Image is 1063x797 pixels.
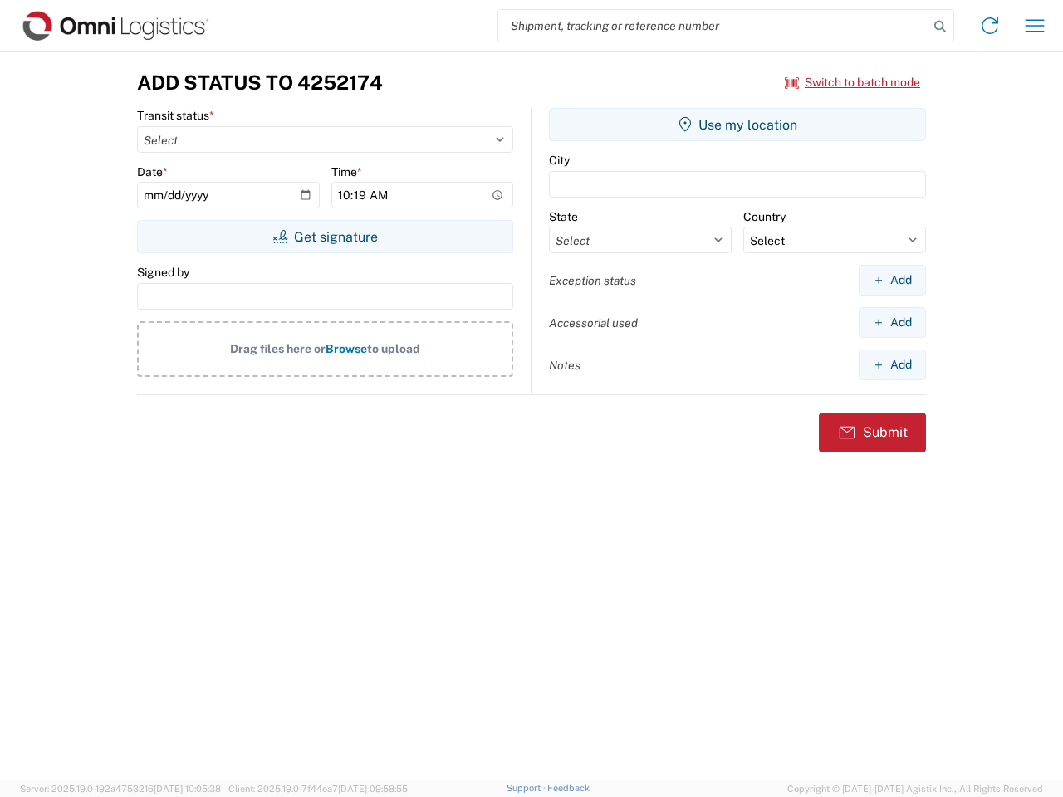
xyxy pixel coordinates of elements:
[137,265,189,280] label: Signed by
[137,108,214,123] label: Transit status
[137,220,513,253] button: Get signature
[498,10,928,42] input: Shipment, tracking or reference number
[331,164,362,179] label: Time
[20,784,221,794] span: Server: 2025.19.0-192a4753216
[859,265,926,296] button: Add
[549,315,638,330] label: Accessorial used
[859,350,926,380] button: Add
[367,342,420,355] span: to upload
[785,69,920,96] button: Switch to batch mode
[743,209,786,224] label: Country
[326,342,367,355] span: Browse
[230,342,326,355] span: Drag files here or
[787,781,1043,796] span: Copyright © [DATE]-[DATE] Agistix Inc., All Rights Reserved
[549,358,580,373] label: Notes
[137,71,383,95] h3: Add Status to 4252174
[338,784,408,794] span: [DATE] 09:58:55
[137,164,168,179] label: Date
[549,209,578,224] label: State
[549,108,926,141] button: Use my location
[228,784,408,794] span: Client: 2025.19.0-7f44ea7
[507,783,548,793] a: Support
[819,413,926,452] button: Submit
[549,273,636,288] label: Exception status
[859,307,926,338] button: Add
[549,153,570,168] label: City
[154,784,221,794] span: [DATE] 10:05:38
[547,783,590,793] a: Feedback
